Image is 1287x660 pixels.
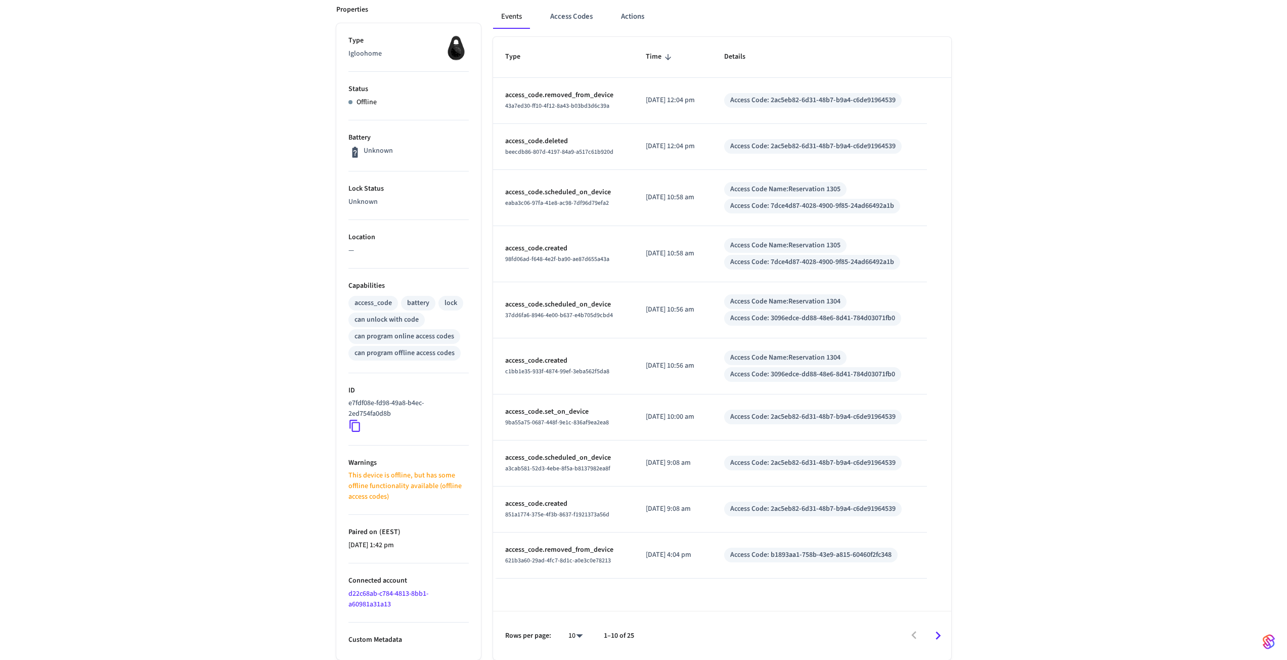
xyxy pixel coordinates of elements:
p: Type [348,35,469,46]
div: 10 [563,629,588,643]
div: Access Code Name: Reservation 1305 [730,240,840,251]
p: access_code.set_on_device [505,407,622,417]
p: access_code.deleted [505,136,622,147]
p: access_code.created [505,243,622,254]
span: 621b3a60-29ad-4fc7-8d1c-a0e3c0e78213 [505,556,611,565]
p: [DATE] 4:04 pm [646,550,699,560]
div: Access Code Name: Reservation 1305 [730,184,840,195]
div: Access Code: 2ac5eb82-6d31-48b7-b9a4-c6de91964539 [730,141,896,152]
button: Go to next page [926,624,950,647]
p: Status [348,84,469,95]
span: 98fd06ad-f648-4e2f-ba90-ae87d655a43a [505,255,609,263]
div: Access Code: 3096edce-dd88-48e6-8d41-784d03071fb0 [730,313,895,324]
button: Access Codes [542,5,601,29]
p: — [348,245,469,256]
p: [DATE] 10:58 am [646,248,699,259]
p: Lock Status [348,184,469,194]
p: [DATE] 9:08 am [646,504,699,514]
span: beecdb86-807d-4197-84a9-a517c61b920d [505,148,613,156]
div: Access Code: 3096edce-dd88-48e6-8d41-784d03071fb0 [730,369,895,380]
p: Igloohome [348,49,469,59]
p: [DATE] 10:00 am [646,412,699,422]
span: 9ba55a75-0687-448f-9e1c-836af9ea2ea8 [505,418,609,427]
p: Warnings [348,458,469,468]
div: can unlock with code [354,315,419,325]
p: Custom Metadata [348,635,469,645]
div: Access Code: 7dce4d87-4028-4900-9f85-24ad66492a1b [730,201,894,211]
span: Type [505,49,534,65]
div: Access Code Name: Reservation 1304 [730,353,840,363]
p: Paired on [348,527,469,538]
p: ID [348,385,469,396]
div: can program offline access codes [354,348,455,359]
span: c1bb1e35-933f-4874-99ef-3eba562f5da8 [505,367,609,376]
div: Access Code: 2ac5eb82-6d31-48b7-b9a4-c6de91964539 [730,504,896,514]
div: Access Code: 2ac5eb82-6d31-48b7-b9a4-c6de91964539 [730,412,896,422]
p: access_code.scheduled_on_device [505,453,622,463]
div: Access Code Name: Reservation 1304 [730,296,840,307]
span: 851a1774-375e-4f3b-8637-f1921373a56d [505,510,609,519]
p: access_code.removed_from_device [505,545,622,555]
button: Events [493,5,530,29]
p: 1–10 of 25 [604,631,634,641]
p: access_code.scheduled_on_device [505,299,622,310]
p: [DATE] 1:42 pm [348,540,469,551]
a: d22c68ab-c784-4813-8bb1-a60981a31a13 [348,589,428,609]
p: Offline [357,97,377,108]
span: Details [724,49,759,65]
img: SeamLogoGradient.69752ec5.svg [1263,634,1275,650]
div: Access Code: 7dce4d87-4028-4900-9f85-24ad66492a1b [730,257,894,268]
button: Actions [613,5,652,29]
div: can program online access codes [354,331,454,342]
p: access_code.created [505,356,622,366]
div: ant example [493,5,951,29]
span: Time [646,49,675,65]
p: access_code.created [505,499,622,509]
span: ( EEST ) [377,527,401,537]
div: Access Code: 2ac5eb82-6d31-48b7-b9a4-c6de91964539 [730,95,896,106]
p: Unknown [364,146,393,156]
p: access_code.scheduled_on_device [505,187,622,198]
p: [DATE] 9:08 am [646,458,699,468]
p: Rows per page: [505,631,551,641]
p: This device is offline, but has some offline functionality available (offline access codes) [348,470,469,502]
p: Location [348,232,469,243]
p: [DATE] 10:58 am [646,192,699,203]
p: access_code.removed_from_device [505,90,622,101]
p: Connected account [348,576,469,586]
div: battery [407,298,429,309]
p: [DATE] 10:56 am [646,361,699,371]
p: [DATE] 10:56 am [646,304,699,315]
div: access_code [354,298,392,309]
p: [DATE] 12:04 pm [646,141,699,152]
div: lock [445,298,457,309]
div: Access Code: b1893aa1-758b-43e9-a815-60460f2fc348 [730,550,892,560]
p: e7fdf08e-fd98-49a8-b4ec-2ed754fa0d8b [348,398,465,419]
div: Access Code: 2ac5eb82-6d31-48b7-b9a4-c6de91964539 [730,458,896,468]
p: Properties [336,5,368,15]
table: sticky table [493,37,951,578]
img: igloohome_igke [443,35,469,61]
p: Unknown [348,197,469,207]
span: 43a7ed30-ff10-4f12-8a43-b03bd3d6c39a [505,102,609,110]
p: [DATE] 12:04 pm [646,95,699,106]
span: eaba3c06-97fa-41e8-ac98-7df96d79efa2 [505,199,609,207]
p: Battery [348,133,469,143]
span: a3cab581-52d3-4ebe-8f5a-b8137982ea8f [505,464,610,473]
span: 37dd6fa6-8946-4e00-b637-e4b705d9cbd4 [505,311,613,320]
p: Capabilities [348,281,469,291]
